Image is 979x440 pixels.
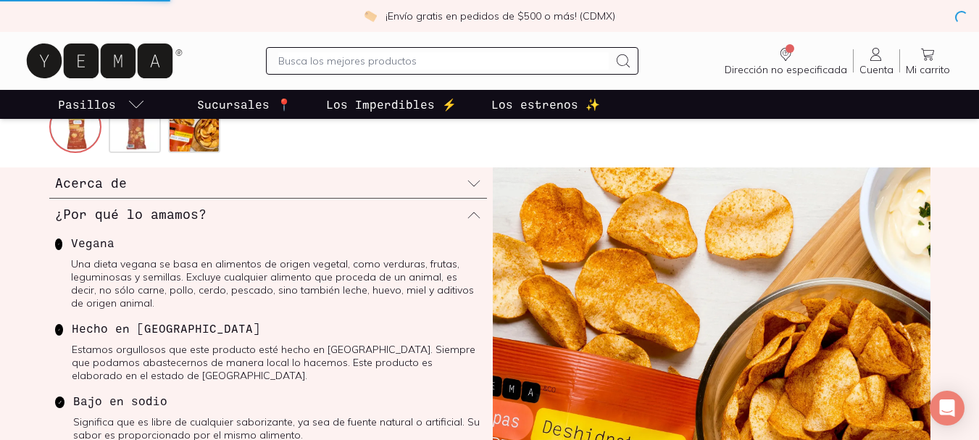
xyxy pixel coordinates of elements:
[170,102,222,154] img: 212_43716328-b1c8-4f53-83f2-bb56b66edc4d=fwebp-q70-w256
[278,52,609,70] input: Busca los mejores productos
[906,63,950,76] span: Mi carrito
[323,90,459,119] a: Los Imperdibles ⚡️
[859,63,893,76] span: Cuenta
[386,9,615,23] p: ¡Envío gratis en pedidos de $500 o más! (CDMX)
[930,391,965,426] div: Open Intercom Messenger
[72,343,481,382] p: Estamos orgullosos que este producto esté hecho en [GEOGRAPHIC_DATA]. Siempre que podamos abastec...
[854,46,899,76] a: Cuenta
[364,9,377,22] img: check
[55,90,148,119] a: pasillo-todos-link
[71,236,480,250] h4: Vegana
[71,257,480,310] p: Una dieta vegana se basa en alimentos de origen vegetal, como verduras, frutas, leguminosas y sem...
[326,96,457,113] p: Los Imperdibles ⚡️
[73,394,481,408] h4: Bajo en sodio
[72,321,481,336] h4: Hecho en [GEOGRAPHIC_DATA]
[725,63,847,76] span: Dirección no especificada
[900,46,956,76] a: Mi carrito
[194,90,294,119] a: Sucursales 📍
[488,90,603,119] a: Los estrenos ✨
[491,96,600,113] p: Los estrenos ✨
[55,204,207,223] h3: ¿Por qué lo amamos?
[197,96,291,113] p: Sucursales 📍
[51,102,103,154] img: 210_cf949ab5-4523-4da3-b4f3-a88dc24b4a7a=fwebp-q70-w256
[110,102,162,154] img: 211_27f4d566-092c-439b-9ad4-4e8d33d22224=fwebp-q70-w256
[55,173,127,192] h3: Acerca de
[58,96,116,113] p: Pasillos
[719,46,853,76] a: Dirección no especificada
